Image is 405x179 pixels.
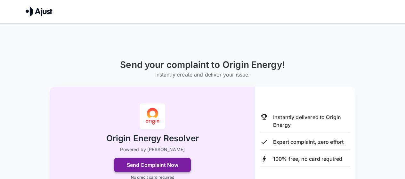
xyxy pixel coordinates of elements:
h6: Instantly create and deliver your issue. [120,70,285,79]
img: Ajust [26,6,53,16]
img: Origin Energy [140,103,165,129]
p: 100% free, no card required [273,155,342,163]
h1: Send your complaint to Origin Energy! [120,60,285,70]
button: Send Complaint Now [114,158,191,172]
p: Expert complaint, zero effort [273,138,344,146]
p: Powered by [PERSON_NAME] [120,146,185,153]
p: Instantly delivered to Origin Energy [273,113,350,129]
h2: Origin Energy Resolver [106,133,199,144]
